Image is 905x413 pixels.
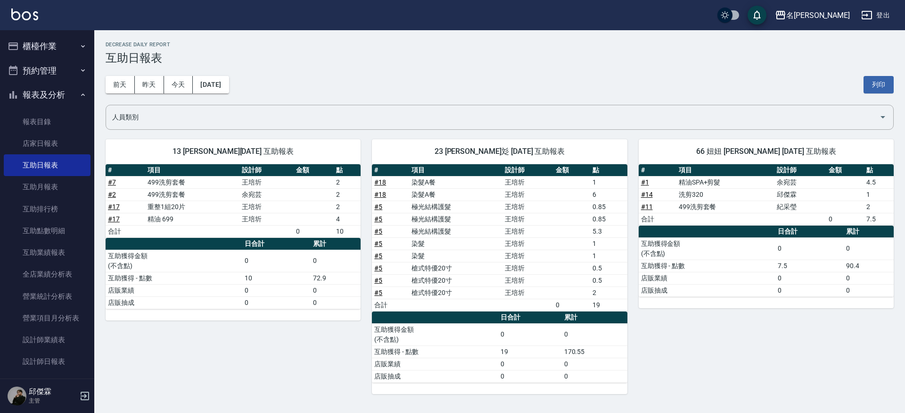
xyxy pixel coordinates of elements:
img: Logo [11,8,38,20]
a: #2 [108,191,116,198]
td: 0.85 [590,201,627,213]
td: 2 [334,201,361,213]
td: 0.5 [590,274,627,287]
td: 0 [775,284,844,296]
td: 精油 699 [145,213,239,225]
td: 90.4 [844,260,894,272]
td: 10 [334,225,361,237]
span: 13 [PERSON_NAME][DATE] 互助報表 [117,147,349,156]
a: 營業統計分析表 [4,286,90,307]
td: 極光結構護髮 [409,213,502,225]
table: a dense table [639,226,894,297]
td: 1 [590,250,627,262]
td: 店販抽成 [639,284,775,296]
img: Person [8,387,26,405]
td: 2 [864,201,894,213]
a: #14 [641,191,653,198]
td: 邱傑霖 [774,188,826,201]
button: 昨天 [135,76,164,93]
td: 72.9 [311,272,361,284]
td: 499洗剪套餐 [676,201,774,213]
td: 0.5 [590,262,627,274]
td: 0 [553,299,591,311]
a: #11 [641,203,653,211]
td: 互助獲得 - 點數 [639,260,775,272]
td: 店販抽成 [106,296,242,309]
td: 0 [775,272,844,284]
td: 重整1組20片 [145,201,239,213]
td: 王培圻 [502,201,553,213]
td: 王培圻 [239,201,294,213]
td: 0 [242,296,311,309]
th: 設計師 [774,164,826,177]
td: 499洗剪套餐 [145,188,239,201]
td: 合計 [106,225,145,237]
td: 余宛芸 [774,176,826,188]
td: 5.3 [590,225,627,237]
a: #1 [641,178,649,186]
td: 王培圻 [239,213,294,225]
td: 19 [590,299,627,311]
a: 設計師日報表 [4,351,90,372]
a: 互助日報表 [4,154,90,176]
th: 項目 [145,164,239,177]
a: 店家日報表 [4,133,90,154]
td: 0 [498,323,561,346]
a: 設計師業績分析表 [4,373,90,395]
td: 染髮A餐 [409,176,502,188]
th: # [106,164,145,177]
td: 王培圻 [502,262,553,274]
td: 2 [590,287,627,299]
input: 人員名稱 [110,109,875,126]
td: 王培圻 [502,274,553,287]
a: 互助點數明細 [4,220,90,242]
th: 日合計 [775,226,844,238]
h3: 互助日報表 [106,51,894,65]
td: 王培圻 [502,176,553,188]
td: 紀采瑩 [774,201,826,213]
button: 前天 [106,76,135,93]
td: 0 [562,358,627,370]
div: 名[PERSON_NAME] [786,9,850,21]
td: 極光結構護髮 [409,225,502,237]
td: 王培圻 [502,250,553,262]
td: 0 [562,370,627,382]
button: [DATE] [193,76,229,93]
a: 互助業績報表 [4,242,90,263]
th: 設計師 [502,164,553,177]
button: 列印 [864,76,894,93]
td: 0 [844,272,894,284]
td: 7.5 [775,260,844,272]
td: 互助獲得金額 (不含點) [639,237,775,260]
button: save [748,6,766,25]
p: 主管 [29,396,77,405]
table: a dense table [106,238,361,309]
td: 170.55 [562,346,627,358]
a: #17 [108,215,120,223]
td: 0 [826,213,864,225]
td: 0 [498,370,561,382]
a: #5 [374,203,382,211]
h5: 邱傑霖 [29,387,77,396]
th: 累計 [844,226,894,238]
button: Open [875,110,890,125]
button: 登出 [857,7,894,24]
td: 店販業績 [372,358,498,370]
th: 金額 [294,164,333,177]
td: 1 [864,188,894,201]
td: 合計 [639,213,676,225]
td: 0.85 [590,213,627,225]
td: 王培圻 [239,176,294,188]
a: 全店業績分析表 [4,263,90,285]
button: 今天 [164,76,193,93]
span: 66 妞妞 [PERSON_NAME] [DATE] 互助報表 [650,147,882,156]
button: 報表及分析 [4,83,90,107]
a: #5 [374,289,382,296]
td: 王培圻 [502,225,553,237]
th: 日合計 [498,312,561,324]
td: 合計 [372,299,409,311]
td: 1 [590,237,627,250]
th: 點 [590,164,627,177]
td: 互助獲得 - 點數 [106,272,242,284]
td: 槍式特優20寸 [409,274,502,287]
